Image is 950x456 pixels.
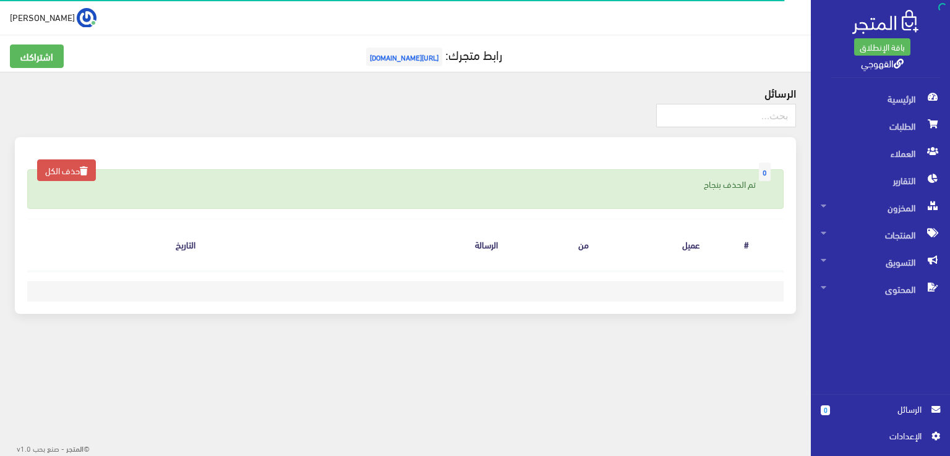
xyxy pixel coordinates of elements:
a: اﻹعدادات [821,429,940,449]
a: التقارير [811,167,950,194]
strong: المتجر [66,442,83,454]
th: # [709,219,784,271]
th: الرسالة [205,219,508,271]
a: حذف الكل [37,159,96,181]
p: تم الحذف بنجاح [40,177,771,191]
span: المحتوى [821,276,940,303]
a: الطلبات [811,112,950,140]
a: المحتوى [811,276,950,303]
span: الرسائل [840,402,922,416]
span: التسويق [821,248,940,276]
img: ... [77,8,96,28]
span: الطلبات [821,112,940,140]
div: © [5,440,90,456]
span: [PERSON_NAME] [10,9,75,25]
span: اﻹعدادات [831,429,921,442]
span: - صنع بحب v1.0 [17,441,64,455]
th: من [508,219,599,271]
a: المنتجات [811,221,950,248]
a: اشتراكك [10,44,64,68]
span: المخزون [821,194,940,221]
span: [URL][DOMAIN_NAME] [366,48,442,66]
a: 0 الرسائل [821,402,940,429]
th: عميل [599,219,710,271]
a: رابط متجرك:[URL][DOMAIN_NAME] [363,43,502,65]
a: باقة الإنطلاق [854,38,910,56]
a: القهوجي [861,54,904,72]
a: الرئيسية [811,85,950,112]
a: ... [PERSON_NAME] [10,7,96,27]
span: 0 [821,405,830,415]
h4: الرسائل [15,87,796,99]
span: الرئيسية [821,85,940,112]
iframe: Drift Widget Chat Controller [15,371,62,418]
a: العملاء [811,140,950,167]
img: . [852,10,918,34]
span: التقارير [821,167,940,194]
th: التاريخ [87,219,205,271]
input: بحث... [656,104,796,127]
span: العملاء [821,140,940,167]
a: المخزون [811,194,950,221]
span: 0 [759,163,771,181]
span: المنتجات [821,221,940,248]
